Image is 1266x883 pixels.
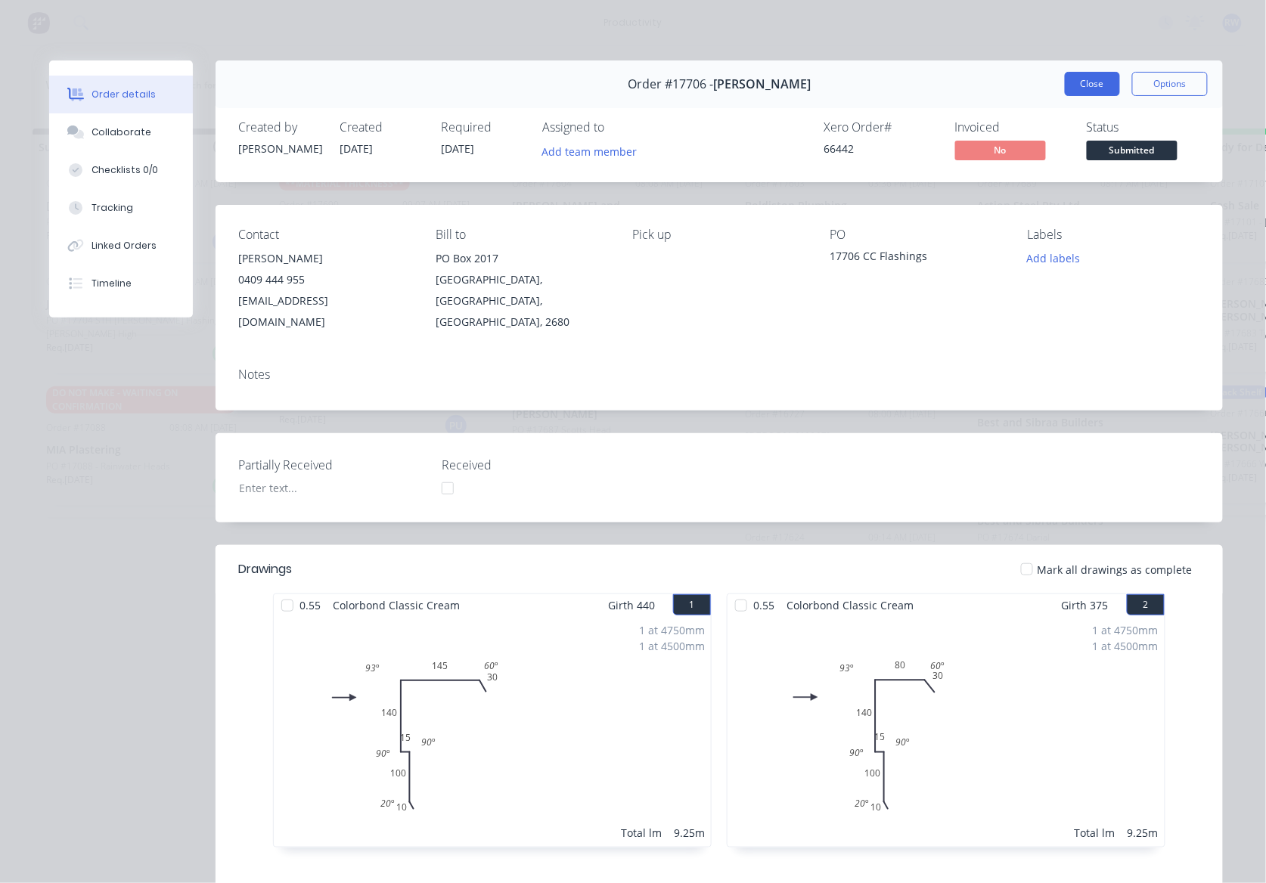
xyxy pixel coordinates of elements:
[542,120,694,135] div: Assigned to
[92,201,133,215] div: Tracking
[1087,120,1200,135] div: Status
[340,120,423,135] div: Created
[728,616,1165,847] div: 01010015140803093º60º90º90º20º1 at 4750mm1 at 4500mmTotal lm9.25m
[1087,141,1178,160] span: Submitted
[441,120,524,135] div: Required
[238,141,321,156] div: [PERSON_NAME]
[327,594,466,616] span: Colorbond Classic Cream
[238,248,411,333] div: [PERSON_NAME]0409 444 955[EMAIL_ADDRESS][DOMAIN_NAME]
[633,228,806,242] div: Pick up
[747,594,780,616] span: 0.55
[830,228,1003,242] div: PO
[238,560,292,578] div: Drawings
[92,277,132,290] div: Timeline
[340,141,373,156] span: [DATE]
[1093,622,1159,638] div: 1 at 4750mm
[238,248,411,269] div: [PERSON_NAME]
[542,141,645,161] button: Add team member
[1027,228,1200,242] div: Labels
[1075,825,1116,841] div: Total lm
[608,594,655,616] span: Girth 440
[436,269,609,333] div: [GEOGRAPHIC_DATA], [GEOGRAPHIC_DATA], [GEOGRAPHIC_DATA], 2680
[780,594,920,616] span: Colorbond Classic Cream
[436,248,609,333] div: PO Box 2017[GEOGRAPHIC_DATA], [GEOGRAPHIC_DATA], [GEOGRAPHIC_DATA], 2680
[830,248,1003,269] div: 17706 CC Flashings
[639,638,705,654] div: 1 at 4500mm
[1093,638,1159,654] div: 1 at 4500mm
[442,456,631,474] label: Received
[49,189,193,227] button: Tracking
[238,269,411,290] div: 0409 444 955
[628,77,713,91] span: Order #17706 -
[713,77,811,91] span: [PERSON_NAME]
[92,239,157,253] div: Linked Orders
[293,594,327,616] span: 0.55
[238,120,321,135] div: Created by
[673,594,711,615] button: 1
[1087,141,1178,163] button: Submitted
[436,248,609,269] div: PO Box 2017
[238,367,1200,382] div: Notes
[238,228,411,242] div: Contact
[1065,72,1120,96] button: Close
[1062,594,1109,616] span: Girth 375
[92,163,158,177] div: Checklists 0/0
[534,141,645,161] button: Add team member
[49,113,193,151] button: Collaborate
[92,88,156,101] div: Order details
[238,456,427,474] label: Partially Received
[824,120,937,135] div: Xero Order #
[1128,825,1159,841] div: 9.25m
[1038,562,1193,578] span: Mark all drawings as complete
[1127,594,1165,615] button: 2
[49,227,193,265] button: Linked Orders
[674,825,705,841] div: 9.25m
[238,290,411,333] div: [EMAIL_ADDRESS][DOMAIN_NAME]
[49,76,193,113] button: Order details
[274,616,711,847] div: 010100151401453093º60º90º90º20º1 at 4750mm1 at 4500mmTotal lm9.25m
[1132,72,1208,96] button: Options
[639,622,705,638] div: 1 at 4750mm
[621,825,662,841] div: Total lm
[49,265,193,302] button: Timeline
[441,141,474,156] span: [DATE]
[436,228,609,242] div: Bill to
[955,120,1069,135] div: Invoiced
[92,125,151,139] div: Collaborate
[955,141,1046,160] span: No
[1019,248,1088,268] button: Add labels
[49,151,193,189] button: Checklists 0/0
[824,141,937,156] div: 66442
